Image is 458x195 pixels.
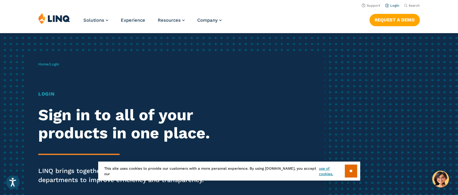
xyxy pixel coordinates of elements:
[38,13,70,24] img: LINQ | K‑12 Software
[83,17,108,23] a: Solutions
[158,17,181,23] span: Resources
[83,13,222,33] nav: Primary Navigation
[50,62,59,66] span: Login
[319,166,344,177] a: use of cookies.
[369,13,420,26] nav: Button Navigation
[98,162,360,181] div: This site uses cookies to provide our customers with a more personal experience. By using [DOMAIN...
[38,90,215,98] h1: Login
[385,4,399,8] a: Login
[409,4,420,8] span: Search
[158,17,185,23] a: Resources
[38,166,215,184] p: LINQ brings together students, parents and all your departments to improve efficiency and transpa...
[432,171,449,187] button: Hello, have a question? Let’s chat.
[197,17,222,23] a: Company
[38,62,59,66] span: /
[121,17,145,23] a: Experience
[38,62,48,66] a: Home
[369,14,420,26] a: Request a Demo
[404,3,420,8] button: Open Search Bar
[362,4,380,8] a: Support
[83,17,104,23] span: Solutions
[197,17,218,23] span: Company
[38,106,215,142] h2: Sign in to all of your products in one place.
